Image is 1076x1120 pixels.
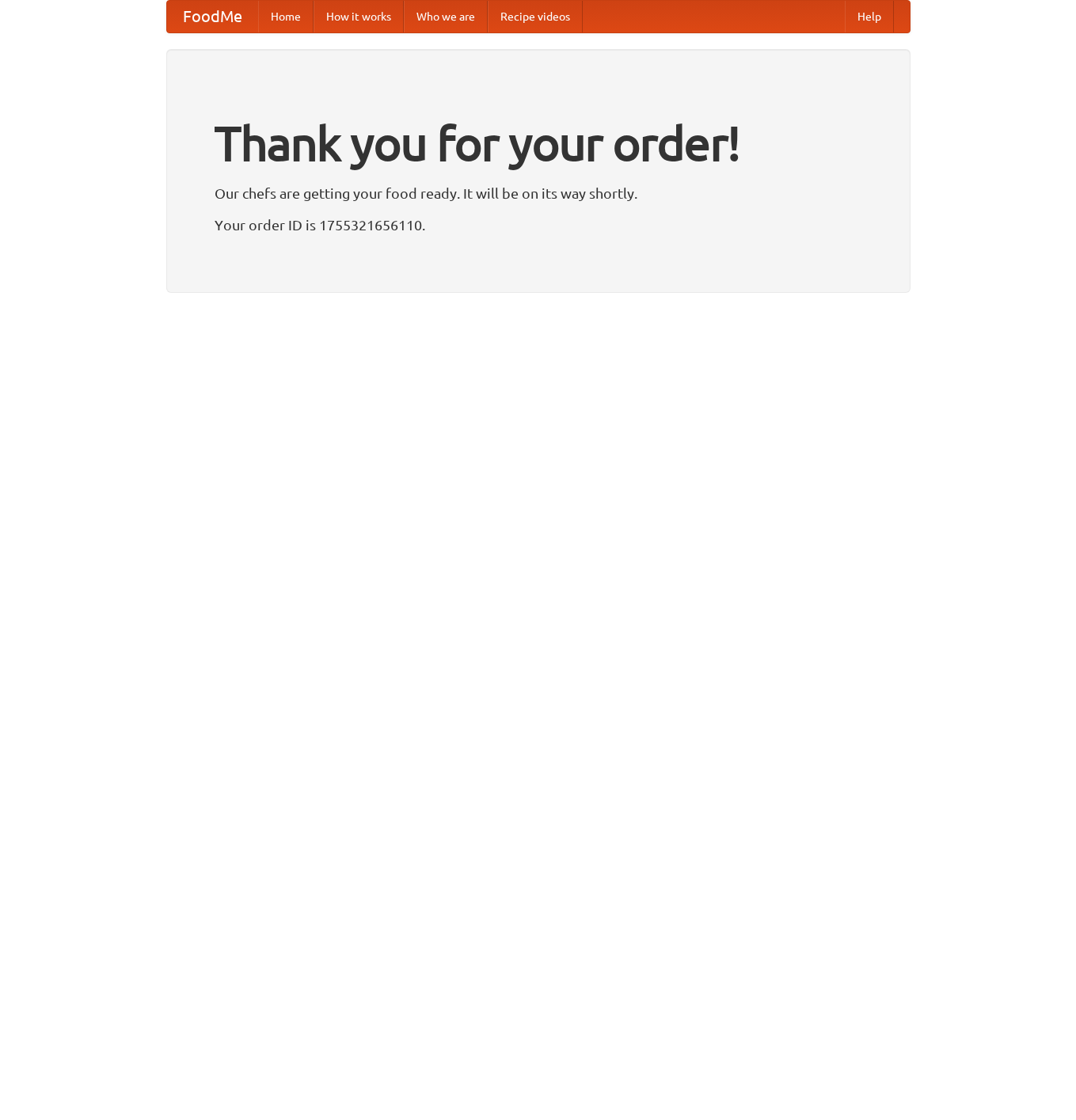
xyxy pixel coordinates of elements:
p: Your order ID is 1755321656110. [215,213,862,237]
p: Our chefs are getting your food ready. It will be on its way shortly. [215,181,862,205]
a: Recipe videos [488,1,583,32]
a: Who we are [404,1,488,32]
a: Help [845,1,894,32]
a: FoodMe [167,1,258,32]
a: How it works [314,1,404,32]
h1: Thank you for your order! [215,105,862,181]
a: Home [258,1,314,32]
